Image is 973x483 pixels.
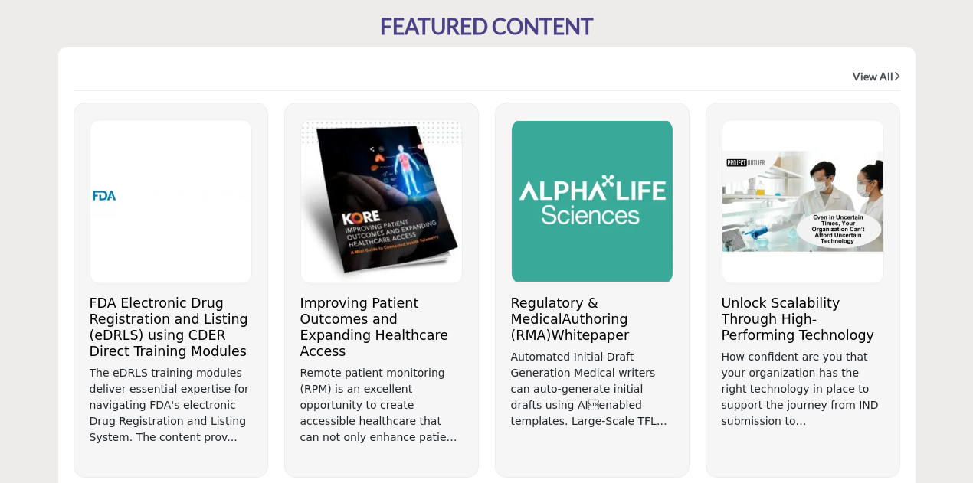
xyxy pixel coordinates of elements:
[722,119,883,284] img: Logo of Project Outlier, click to view details
[853,69,900,84] a: View All
[301,119,462,284] img: Logo of KORE Connected Health, click to view details
[380,14,594,40] h2: FEATURED CONTENT
[300,365,463,445] p: Remote patient monitoring (RPM) is an excellent opportunity to create accessible healthcare that ...
[300,295,463,360] h3: Improving Patient Outcomes and Expanding Healthcare Access
[90,295,252,360] h3: FDA Electronic Drug Registration and Listing (eDRLS) using CDER Direct Training Modules
[512,119,673,284] img: Logo of AlphaLife Sciences, click to view details
[90,365,252,445] p: The eDRLS training modules deliver essential expertise for navigating FDA's electronic Drug Regis...
[722,295,884,344] h3: Unlock Scalability Through High-Performing Technology
[90,119,251,284] img: Logo of FDA CDER Small Business and Industry Assistance (SBIA), click to view details
[511,295,673,344] h3: Regulatory & MedicalAuthoring (RMA)Whitepaper
[722,349,884,429] p: How confident are you that your organization has the right technology in place to support the jou...
[511,349,673,429] p: Automated Initial Draft Generation Medical writers can auto-generate initial drafts using AIenab...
